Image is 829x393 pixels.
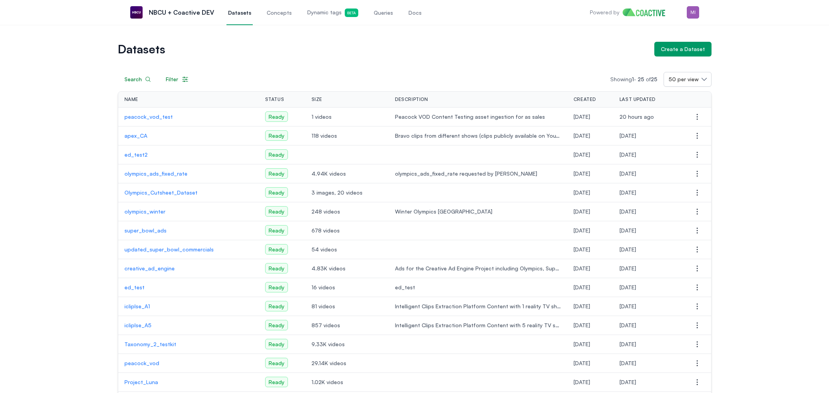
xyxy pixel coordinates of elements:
a: ed_test [124,284,253,291]
span: Monday, March 17, 2025 at 7:27:30 AM UTC [574,303,590,309]
span: Wednesday, August 6, 2025 at 7:01:04 PM UTC [574,132,590,139]
span: 118 videos [312,132,383,140]
div: Filter [166,75,189,83]
span: Winter Olympics [GEOGRAPHIC_DATA] [395,208,561,215]
span: Friday, April 25, 2025 at 5:04:35 PM UTC [620,189,636,196]
p: Showing - [610,75,664,83]
span: Ready [265,168,288,179]
span: Ready [265,244,288,255]
span: 81 videos [312,302,383,310]
span: Ready [265,358,288,368]
span: ed_test [395,284,561,291]
span: Ready [265,301,288,311]
p: ed_test2 [124,151,253,159]
span: Ready [265,225,288,236]
p: olympics_ads_fixed_rate [124,170,253,178]
span: Wednesday, July 30, 2025 at 4:04:08 PM UTC [620,265,636,272]
span: Concepts [267,9,292,17]
div: Search [124,75,151,83]
span: 16 videos [312,284,383,291]
span: Wednesday, April 2, 2025 at 7:59:12 PM UTC [574,208,590,215]
span: Ready [265,111,288,122]
span: Wednesday, May 28, 2025 at 10:16:08 PM UTC [574,170,590,177]
span: Wednesday, April 2, 2025 at 6:00:57 PM UTC [620,227,636,234]
span: 4.94K videos [312,170,383,178]
span: Wednesday, July 16, 2025 at 8:28:23 PM UTC [620,284,636,290]
span: Wednesday, April 2, 2025 at 5:40:59 PM UTC [620,246,636,253]
span: Ready [265,187,288,198]
span: Ready [265,263,288,273]
span: Wednesday, March 19, 2025 at 10:22:08 PM UTC [620,322,636,328]
span: Ready [265,206,288,217]
a: peacock_vod_test [124,113,253,121]
span: 1 [632,76,634,82]
span: Ads for the Creative Ad Engine Project including Olympics, Super Bowl, Engagement and NBA [395,265,561,272]
span: 25 [638,76,644,82]
button: 50 per view [664,72,712,87]
span: olympics_ads_fixed_rate requested by [PERSON_NAME] [395,170,561,178]
span: Description [395,96,428,103]
a: updated_super_bowl_commercials [124,246,253,253]
span: Bravo clips from different shows (clips publicly available on YouTube) [395,132,561,140]
span: Peacock VOD Content Testing asset ingestion for as sales [395,113,561,121]
div: Create a Dataset [661,45,705,53]
span: Friday, March 14, 2025 at 6:45:45 PM UTC [574,322,590,328]
span: Wednesday, July 9, 2025 at 8:00:42 PM UTC [574,151,590,158]
span: Wednesday, January 8, 2025 at 11:51:25 PM UTC [574,379,590,385]
span: Wednesday, April 2, 2025 at 5:51:11 PM UTC [574,227,590,234]
h1: Datasets [118,44,648,55]
img: Menu for the logged in user [687,6,699,19]
span: Monday, August 11, 2025 at 4:52:29 PM UTC [620,360,636,366]
span: Monday, March 17, 2025 at 2:23:49 PM UTC [620,303,636,309]
span: Thursday, May 29, 2025 at 9:13:28 PM UTC [620,170,636,177]
span: Created [574,96,596,103]
p: NBCU + Coactive DEV [149,8,214,17]
span: 1 videos [312,113,383,121]
span: Ready [265,377,288,387]
span: Intelligent Clips Extraction Platform Content with 5 reality TV shows [395,321,561,329]
a: creative_ad_engine [124,265,253,272]
span: Ready [265,149,288,160]
a: Project_Luna [124,378,253,386]
span: Size [312,96,322,103]
span: Friday, January 17, 2025 at 4:37:49 AM UTC [620,379,636,385]
a: icliplse_A5 [124,321,253,329]
span: 29.14K videos [312,359,383,367]
span: Monday, March 17, 2025 at 8:52:36 PM UTC [620,341,636,347]
span: Ready [265,320,288,330]
p: apex_CA [124,132,253,140]
span: Ready [265,282,288,292]
span: Wednesday, January 22, 2025 at 12:14:28 AM UTC [574,360,590,366]
span: 857 videos [312,321,383,329]
a: super_bowl_ads [124,227,253,234]
span: Datasets [228,9,251,17]
span: Beta [345,9,358,17]
span: Dynamic tags [307,9,358,17]
span: 54 videos [312,246,383,253]
span: Wednesday, July 9, 2025 at 8:03:18 PM UTC [620,151,636,158]
span: Wednesday, August 13, 2025 at 9:41:22 PM UTC [620,113,654,120]
a: Olympics_Cutsheet_Dataset [124,189,253,196]
span: Friday, April 4, 2025 at 7:00:32 PM UTC [620,208,636,215]
span: Intelligent Clips Extraction Platform Content with 1 reality TV show [395,302,561,310]
span: Ready [265,339,288,349]
span: Name [124,96,138,103]
span: Queries [374,9,393,17]
button: Filter [159,72,196,87]
span: Last Updated [620,96,655,103]
span: 3 images, 20 videos [312,189,383,196]
a: olympics_winter [124,208,253,215]
span: 248 videos [312,208,383,215]
span: 678 videos [312,227,383,234]
a: peacock_vod [124,359,253,367]
img: NBCU + Coactive DEV [130,6,143,19]
a: Taxonomy_2_testkit [124,340,253,348]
